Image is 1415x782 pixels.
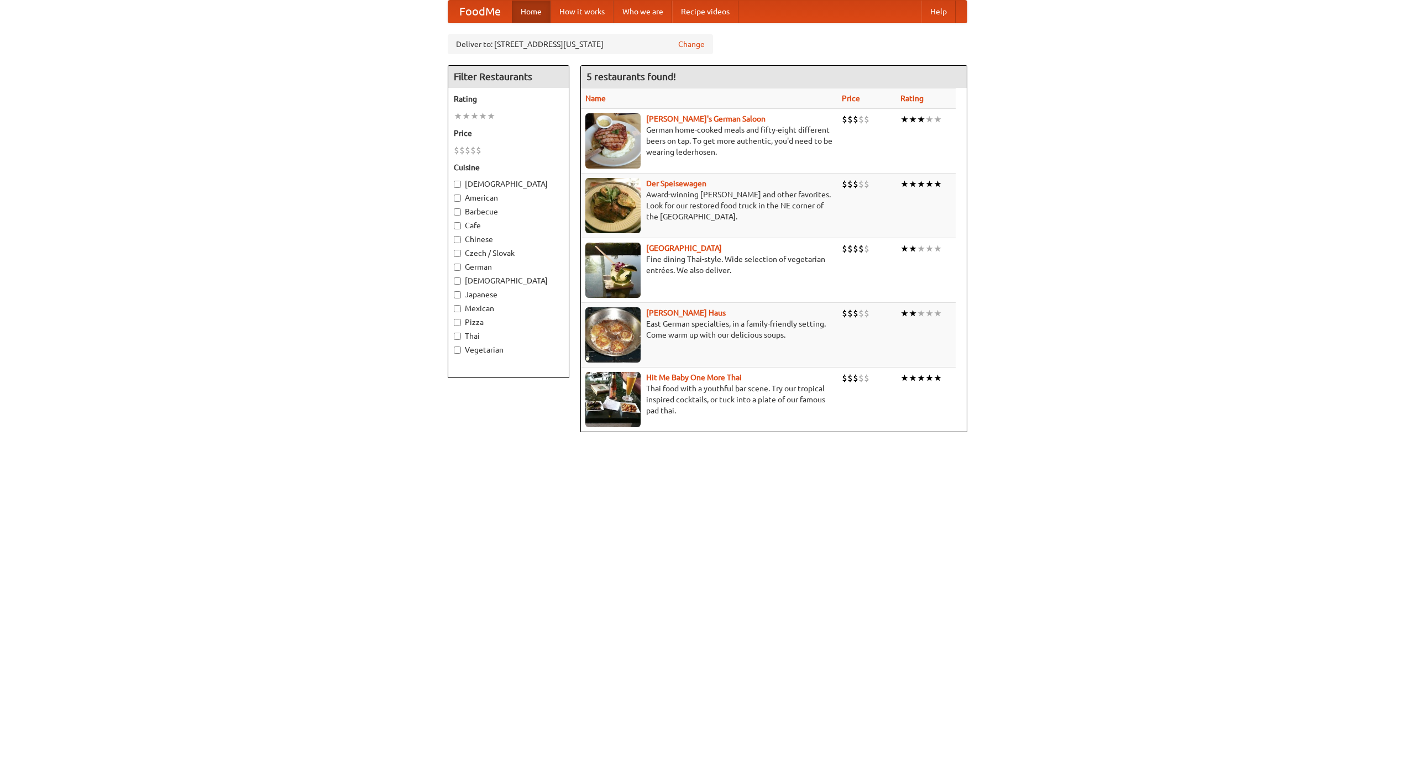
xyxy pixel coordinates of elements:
li: $ [864,113,869,125]
li: $ [853,178,858,190]
label: Vegetarian [454,344,563,355]
li: ★ [909,372,917,384]
li: $ [858,113,864,125]
label: Barbecue [454,206,563,217]
li: $ [454,144,459,156]
li: ★ [917,243,925,255]
h5: Rating [454,93,563,104]
li: ★ [900,113,909,125]
input: Cafe [454,222,461,229]
li: ★ [909,113,917,125]
li: $ [853,243,858,255]
li: $ [842,178,847,190]
a: Recipe videos [672,1,738,23]
ng-pluralize: 5 restaurants found! [586,71,676,82]
input: Vegetarian [454,347,461,354]
input: Mexican [454,305,461,312]
li: $ [842,113,847,125]
p: German home-cooked meals and fifty-eight different beers on tap. To get more authentic, you'd nee... [585,124,833,158]
label: German [454,261,563,272]
li: ★ [462,110,470,122]
a: [PERSON_NAME] Haus [646,308,726,317]
li: ★ [909,243,917,255]
a: Name [585,94,606,103]
li: $ [847,307,853,319]
li: ★ [925,307,934,319]
li: ★ [925,178,934,190]
input: Chinese [454,236,461,243]
a: How it works [551,1,614,23]
li: $ [858,178,864,190]
li: ★ [925,113,934,125]
img: esthers.jpg [585,113,641,169]
label: Thai [454,330,563,342]
li: $ [476,144,481,156]
a: [PERSON_NAME]'s German Saloon [646,114,766,123]
label: [DEMOGRAPHIC_DATA] [454,275,563,286]
p: Award-winning [PERSON_NAME] and other favorites. Look for our restored food truck in the NE corne... [585,189,833,222]
input: Czech / Slovak [454,250,461,257]
label: [DEMOGRAPHIC_DATA] [454,179,563,190]
a: Who we are [614,1,672,23]
li: ★ [917,178,925,190]
li: $ [853,372,858,384]
li: $ [842,243,847,255]
li: ★ [900,307,909,319]
li: ★ [487,110,495,122]
input: [DEMOGRAPHIC_DATA] [454,277,461,285]
input: German [454,264,461,271]
a: Change [678,39,705,50]
a: [GEOGRAPHIC_DATA] [646,244,722,253]
li: ★ [934,307,942,319]
label: Mexican [454,303,563,314]
li: $ [459,144,465,156]
img: satay.jpg [585,243,641,298]
li: ★ [934,113,942,125]
li: $ [470,144,476,156]
a: Help [921,1,956,23]
li: ★ [934,243,942,255]
label: Japanese [454,289,563,300]
a: FoodMe [448,1,512,23]
a: Hit Me Baby One More Thai [646,373,742,382]
li: ★ [934,178,942,190]
li: ★ [925,372,934,384]
li: $ [842,307,847,319]
p: Thai food with a youthful bar scene. Try our tropical inspired cocktails, or tuck into a plate of... [585,383,833,416]
li: ★ [925,243,934,255]
li: ★ [900,178,909,190]
li: $ [847,372,853,384]
a: Home [512,1,551,23]
p: East German specialties, in a family-friendly setting. Come warm up with our delicious soups. [585,318,833,340]
li: $ [858,307,864,319]
li: ★ [479,110,487,122]
input: Pizza [454,319,461,326]
a: Der Speisewagen [646,179,706,188]
h4: Filter Restaurants [448,66,569,88]
li: $ [864,372,869,384]
li: $ [465,144,470,156]
li: ★ [909,307,917,319]
a: Price [842,94,860,103]
li: $ [853,113,858,125]
li: ★ [900,372,909,384]
li: ★ [900,243,909,255]
li: ★ [454,110,462,122]
li: $ [847,243,853,255]
input: Thai [454,333,461,340]
li: $ [858,243,864,255]
p: Fine dining Thai-style. Wide selection of vegetarian entrées. We also deliver. [585,254,833,276]
li: ★ [917,372,925,384]
li: ★ [934,372,942,384]
input: American [454,195,461,202]
img: speisewagen.jpg [585,178,641,233]
li: ★ [470,110,479,122]
h5: Price [454,128,563,139]
label: Chinese [454,234,563,245]
a: Rating [900,94,924,103]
